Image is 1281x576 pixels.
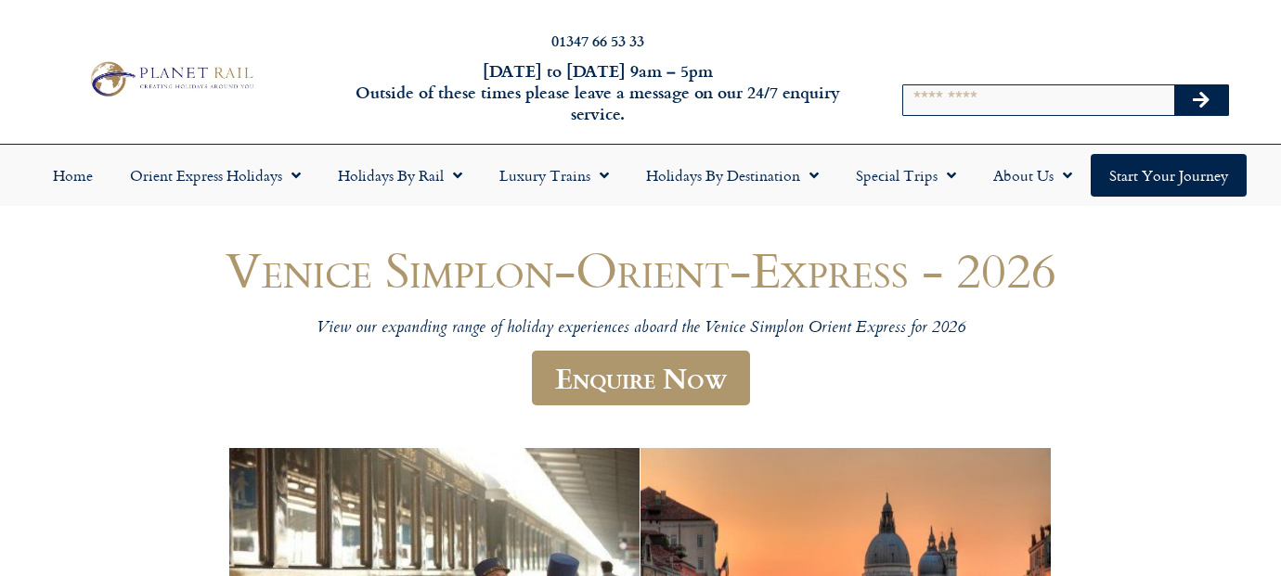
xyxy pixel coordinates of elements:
[551,30,644,51] a: 01347 66 53 33
[34,154,111,197] a: Home
[1091,154,1247,197] a: Start your Journey
[111,154,319,197] a: Orient Express Holidays
[532,351,750,405] a: Enquire Now
[84,58,258,100] img: Planet Rail Train Holidays Logo
[319,154,481,197] a: Holidays by Rail
[837,154,975,197] a: Special Trips
[628,154,837,197] a: Holidays by Destination
[481,154,628,197] a: Luxury Trains
[346,60,849,125] h6: [DATE] to [DATE] 9am – 5pm Outside of these times please leave a message on our 24/7 enquiry serv...
[9,154,1272,197] nav: Menu
[84,242,1197,297] h1: Venice Simplon-Orient-Express - 2026
[975,154,1091,197] a: About Us
[1174,85,1228,115] button: Search
[84,318,1197,339] p: View our expanding range of holiday experiences aboard the Venice Simplon Orient Express for 2026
